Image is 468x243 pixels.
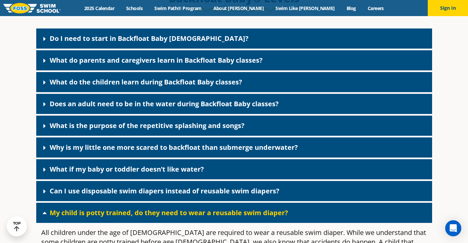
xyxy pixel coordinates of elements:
[36,116,432,136] div: What is the purpose of the repetitive splashing and songs?
[79,5,120,11] a: 2025 Calendar
[36,203,432,223] div: My child is potty trained, do they need to wear a reusable swim diaper?
[149,5,207,11] a: Swim Path® Program
[120,5,149,11] a: Schools
[445,220,461,236] div: Open Intercom Messenger
[362,5,389,11] a: Careers
[36,137,432,158] div: Why is my little one more scared to backfloat than submerge underwater?
[207,5,270,11] a: About [PERSON_NAME]
[50,34,249,43] a: Do I need to start in Backfloat Baby [DEMOGRAPHIC_DATA]?
[36,181,432,201] div: Can I use disposable swim diapers instead of reusable swim diapers?
[50,121,245,130] a: What is the purpose of the repetitive splashing and songs?
[36,159,432,179] div: What if my baby or toddler doesn’t like water?
[270,5,341,11] a: Swim Like [PERSON_NAME]
[36,28,432,49] div: Do I need to start in Backfloat Baby [DEMOGRAPHIC_DATA]?
[50,165,204,174] a: What if my baby or toddler doesn’t like water?
[50,77,242,86] a: What do the children learn during Backfloat Baby classes?
[50,143,298,152] a: Why is my little one more scared to backfloat than submerge underwater?
[50,99,279,108] a: Does an adult need to be in the water during Backfloat Baby classes?
[50,208,288,217] a: My child is potty trained, do they need to wear a reusable swim diaper?
[50,186,279,195] a: Can I use disposable swim diapers instead of reusable swim diapers?
[3,3,61,13] img: FOSS Swim School Logo
[13,221,21,232] div: TOP
[36,50,432,70] div: What do parents and caregivers learn in Backfloat Baby classes?
[36,94,432,114] div: Does an adult need to be in the water during Backfloat Baby classes?
[341,5,362,11] a: Blog
[36,72,432,92] div: What do the children learn during Backfloat Baby classes?
[50,56,263,65] a: What do parents and caregivers learn in Backfloat Baby classes?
